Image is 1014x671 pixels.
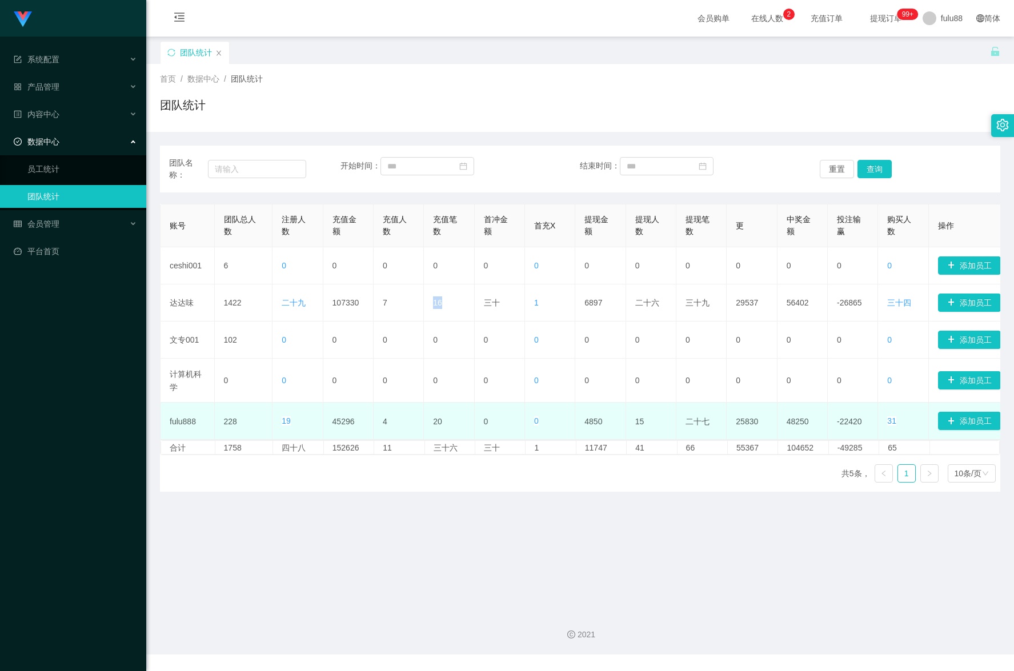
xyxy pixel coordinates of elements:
font: 首冲金额 [484,215,508,236]
button: 图标: 加号添加员工 [938,256,1001,275]
font: 2 [787,10,791,18]
font: 提现金额 [584,215,608,236]
font: 0 [686,335,690,344]
font: 三十六 [434,443,458,452]
i: 图标: 菜单折叠 [160,1,199,37]
font: 31 [887,416,896,425]
font: 团队总人数 [224,215,256,236]
font: 0 [837,261,841,270]
font: 0 [584,376,589,385]
font: 0 [787,261,791,270]
img: logo.9652507e.png [14,11,32,27]
i: 图标： 表格 [14,55,22,63]
font: 0 [282,376,286,385]
i: 图标： 右 [926,470,933,477]
font: 0 [686,261,690,270]
font: 购买人数 [887,215,911,236]
font: 11 [383,443,392,452]
font: 0 [635,376,640,385]
button: 重置 [820,160,854,178]
font: 7 [383,298,387,307]
font: 16 [433,298,442,307]
font: 数据中心 [27,137,59,146]
i: 图标： 下 [982,470,989,478]
font: 0 [332,261,337,270]
font: 三十 [484,298,500,307]
font: 结束时间： [580,161,620,170]
font: 0 [887,261,892,270]
font: 0 [736,376,740,385]
font: 首页 [160,74,176,83]
font: 55367 [736,443,759,452]
font: 0 [534,335,539,344]
font: fulu888 [170,416,196,425]
font: 二十六 [635,298,659,307]
font: -22420 [837,416,862,425]
i: 图标: appstore-o [14,83,22,91]
i: 图标：设置 [996,119,1009,131]
font: 简体 [984,14,1000,23]
font: / [181,74,183,83]
font: 系统配置 [27,55,59,64]
font: 102 [224,335,237,344]
font: 0 [887,335,892,344]
font: 更 [736,221,744,230]
font: 内容中心 [27,110,59,119]
font: 45296 [332,416,355,425]
font: 0 [383,335,387,344]
font: 65 [888,443,897,452]
font: 66 [686,443,695,452]
font: 0 [534,416,539,425]
font: 达达味 [170,298,194,307]
font: 48250 [787,416,809,425]
font: 0 [332,335,337,344]
font: 25830 [736,416,758,425]
font: 开始时间： [340,161,380,170]
font: 计算机科学 [170,369,202,391]
sup: 2 [783,9,795,20]
font: 10条/页 [955,469,981,478]
font: 4850 [584,416,602,425]
font: 账号 [170,221,186,230]
i: 图标: 全球 [976,14,984,22]
sup: 221 [897,9,918,20]
button: 图标: 加号添加员工 [938,331,1001,349]
font: 6897 [584,298,602,307]
font: 0 [736,335,740,344]
font: 0 [282,261,286,270]
font: 20 [433,416,442,425]
font: -26865 [837,298,862,307]
font: 0 [837,335,841,344]
font: 0 [332,376,337,385]
font: 操作 [938,221,954,230]
font: 0 [686,376,690,385]
font: 投注输赢 [837,215,861,236]
font: 56402 [787,298,809,307]
button: 查询 [857,160,892,178]
font: 0 [433,335,438,344]
font: 充值人数 [383,215,407,236]
font: 团队名称： [169,158,193,179]
font: 41 [635,443,644,452]
font: 0 [484,335,488,344]
font: 提现笔数 [686,215,710,236]
font: 0 [736,261,740,270]
font: -49285 [837,443,863,452]
font: 提现订单 [870,14,902,23]
font: 1 [534,298,539,307]
i: 图标：个人资料 [14,110,22,118]
font: 文专001 [170,335,199,344]
font: 共5条， [841,469,870,479]
font: 三十九 [686,298,710,307]
font: 1422 [224,298,242,307]
font: 0 [484,416,488,425]
font: 11747 [585,443,607,452]
i: 图标： 解锁 [990,46,1000,57]
font: ceshi001 [170,261,202,270]
font: 15 [635,416,644,425]
font: 会员管理 [27,219,59,228]
font: 104652 [787,443,813,452]
font: 0 [484,261,488,270]
font: 充值笔数 [433,215,457,236]
font: fulu88 [941,14,963,23]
